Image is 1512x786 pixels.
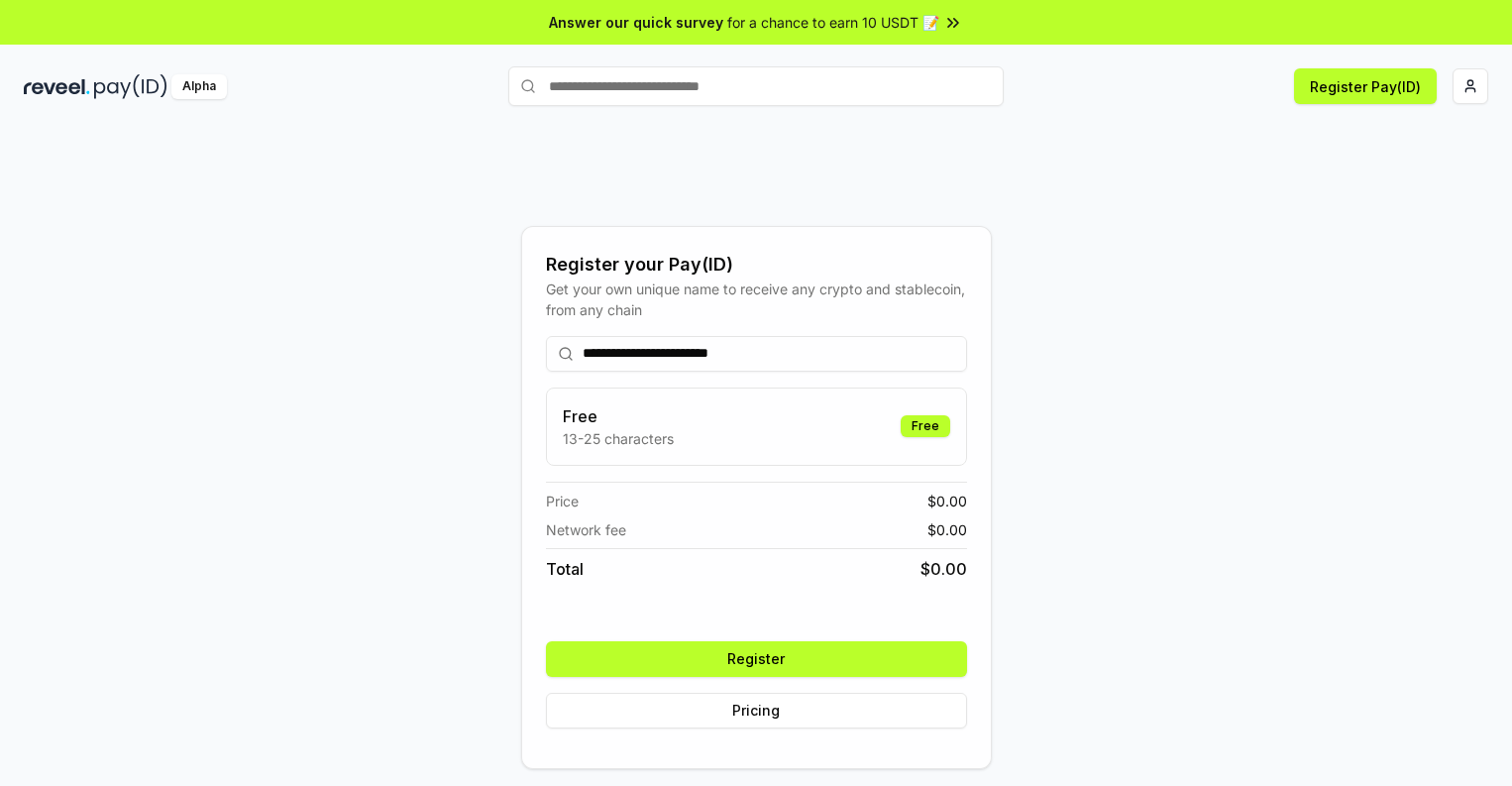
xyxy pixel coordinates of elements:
[563,428,674,449] p: 13-25 characters
[94,74,167,99] img: pay_id
[24,74,90,99] img: reveel_dark
[546,557,584,581] span: Total
[546,491,579,511] span: Price
[1294,68,1437,104] button: Register Pay(ID)
[549,12,723,33] span: Answer our quick survey
[563,404,674,428] h3: Free
[927,491,967,511] span: $ 0.00
[901,415,950,437] div: Free
[171,74,227,99] div: Alpha
[727,12,939,33] span: for a chance to earn 10 USDT 📝
[546,693,967,729] button: Pricing
[927,519,967,540] span: $ 0.00
[920,557,967,581] span: $ 0.00
[546,279,967,320] div: Get your own unique name to receive any crypto and stablecoin, from any chain
[546,641,967,677] button: Register
[546,251,967,279] div: Register your Pay(ID)
[546,519,626,540] span: Network fee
